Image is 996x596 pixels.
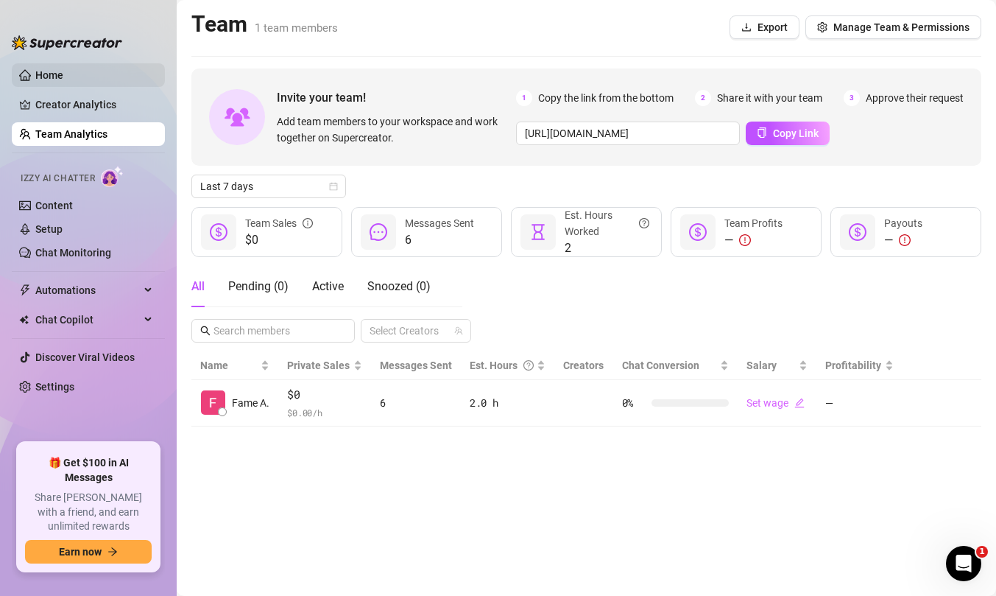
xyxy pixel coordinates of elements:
span: 6 [405,231,474,249]
span: Share it with your team [717,90,822,106]
span: Profitability [825,360,881,371]
span: Copy Link [773,127,819,139]
div: 2.0 h [470,395,545,411]
a: Settings [35,381,74,393]
button: Export [730,15,799,39]
th: Creators [554,351,612,380]
span: dollar-circle [849,223,866,241]
span: download [741,22,752,32]
span: Copy the link from the bottom [538,90,674,106]
span: 2 [695,90,711,106]
span: Fame A. [232,395,269,411]
span: Messages Sent [380,360,452,371]
span: 1 team members [255,21,338,35]
span: team [454,326,463,335]
button: Manage Team & Permissions [805,15,981,39]
span: calendar [329,182,338,191]
span: Active [312,279,344,293]
h2: Team [191,10,338,38]
iframe: Intercom live chat [946,546,981,581]
span: question-circle [639,207,649,239]
span: thunderbolt [19,284,31,296]
div: Est. Hours Worked [565,207,649,239]
a: Content [35,200,73,211]
td: — [816,380,902,427]
button: Copy Link [746,122,830,145]
a: Setup [35,223,63,235]
span: 1 [976,546,988,558]
span: 🎁 Get $100 in AI Messages [25,456,152,485]
span: setting [817,22,827,32]
span: arrow-right [107,547,118,557]
span: dollar-circle [210,223,227,241]
span: Add team members to your workspace and work together on Supercreator. [277,113,510,146]
img: logo-BBDzfeDw.svg [12,35,122,50]
span: info-circle [303,215,313,231]
span: edit [794,398,805,408]
span: Automations [35,278,140,302]
span: 0 % [622,395,646,411]
img: Fame Agency [201,390,225,415]
img: Chat Copilot [19,315,29,325]
div: — [724,231,783,249]
a: Discover Viral Videos [35,351,135,363]
span: 1 [516,90,532,106]
span: $0 [287,386,361,404]
button: Earn nowarrow-right [25,540,152,564]
a: Team Analytics [35,128,107,140]
span: Messages Sent [405,217,474,229]
div: Est. Hours [470,357,534,374]
span: Salary [746,360,777,371]
span: Last 7 days [200,175,337,197]
a: Set wageedit [746,397,805,409]
th: Name [191,351,278,380]
span: Snoozed ( 0 ) [367,279,431,293]
span: Earn now [59,546,102,558]
span: 3 [844,90,860,106]
a: Home [35,69,63,81]
span: Share [PERSON_NAME] with a friend, and earn unlimited rewards [25,491,152,534]
span: Chat Copilot [35,308,140,332]
span: Invite your team! [277,88,516,107]
span: Name [200,357,258,374]
span: search [200,326,211,336]
span: 2 [565,239,649,257]
span: message [370,223,387,241]
span: question-circle [523,357,534,374]
span: $0 [245,231,313,249]
a: Creator Analytics [35,93,153,116]
span: $ 0.00 /h [287,405,361,420]
span: Izzy AI Chatter [21,172,95,186]
input: Search members [213,323,334,339]
span: Approve their request [866,90,964,106]
img: AI Chatter [101,166,124,187]
a: Chat Monitoring [35,247,111,259]
div: Pending ( 0 ) [228,278,289,295]
div: 6 [380,395,452,411]
span: copy [757,127,767,138]
span: exclamation-circle [739,234,751,246]
span: Export [757,21,788,33]
span: Team Profits [724,217,783,229]
span: Private Sales [287,360,350,371]
div: — [884,231,922,249]
span: hourglass [529,223,547,241]
div: Team Sales [245,215,313,231]
span: Manage Team & Permissions [833,21,969,33]
div: All [191,278,205,295]
span: exclamation-circle [899,234,911,246]
span: Payouts [884,217,922,229]
span: dollar-circle [689,223,707,241]
span: Chat Conversion [622,360,699,371]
